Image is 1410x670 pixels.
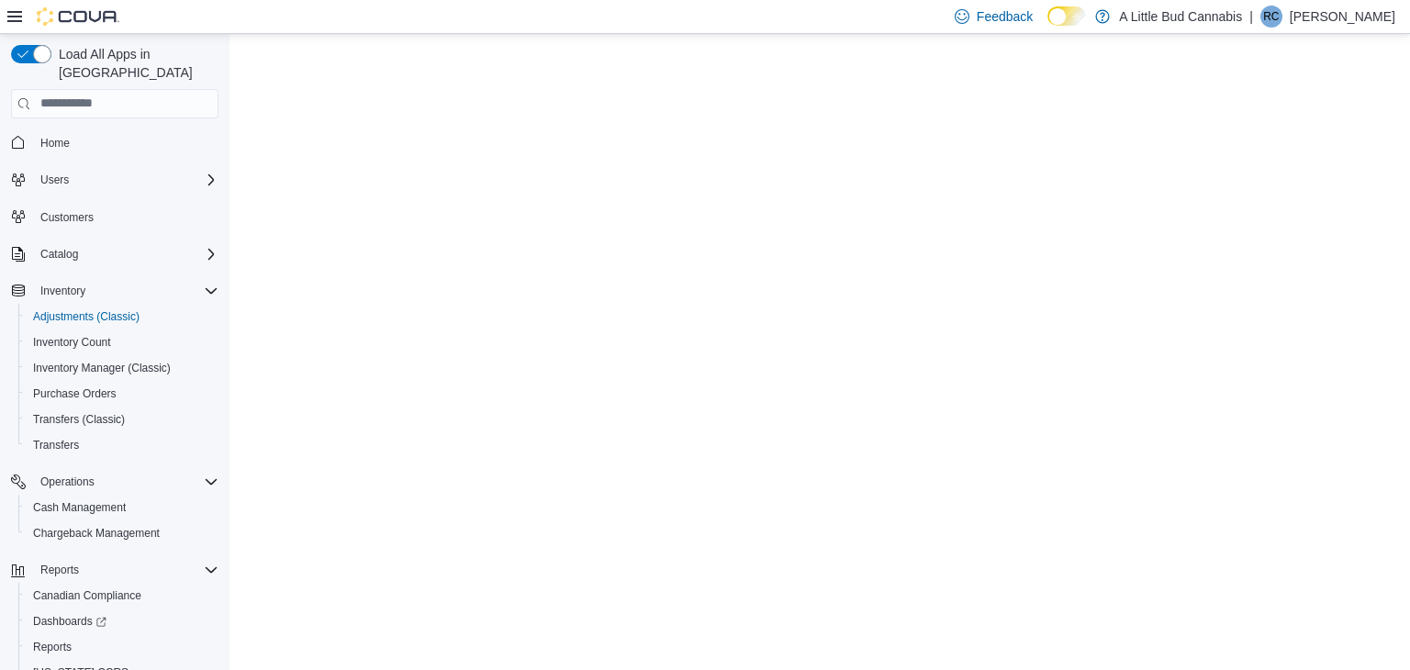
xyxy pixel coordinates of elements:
[1047,6,1086,26] input: Dark Mode
[18,329,226,355] button: Inventory Count
[4,557,226,583] button: Reports
[18,355,226,381] button: Inventory Manager (Classic)
[4,129,226,156] button: Home
[26,522,167,544] a: Chargeback Management
[40,173,69,187] span: Users
[33,206,218,229] span: Customers
[33,243,85,265] button: Catalog
[18,583,226,609] button: Canadian Compliance
[1047,26,1048,27] span: Dark Mode
[1290,6,1395,28] p: [PERSON_NAME]
[26,306,147,328] a: Adjustments (Classic)
[33,412,125,427] span: Transfers (Classic)
[33,471,218,493] span: Operations
[33,526,160,541] span: Chargeback Management
[33,132,77,154] a: Home
[26,636,218,658] span: Reports
[33,640,72,654] span: Reports
[33,614,106,629] span: Dashboards
[1260,6,1282,28] div: Rakim Chappell-Knibbs
[26,408,218,430] span: Transfers (Classic)
[33,559,86,581] button: Reports
[40,136,70,151] span: Home
[18,381,226,407] button: Purchase Orders
[33,559,218,581] span: Reports
[4,167,226,193] button: Users
[33,280,93,302] button: Inventory
[26,497,218,519] span: Cash Management
[1119,6,1242,28] p: A Little Bud Cannabis
[26,636,79,658] a: Reports
[18,609,226,634] a: Dashboards
[51,45,218,82] span: Load All Apps in [GEOGRAPHIC_DATA]
[977,7,1033,26] span: Feedback
[33,438,79,452] span: Transfers
[40,563,79,577] span: Reports
[33,169,218,191] span: Users
[26,610,114,632] a: Dashboards
[33,386,117,401] span: Purchase Orders
[37,7,119,26] img: Cova
[1263,6,1279,28] span: RC
[40,475,95,489] span: Operations
[33,500,126,515] span: Cash Management
[33,335,111,350] span: Inventory Count
[26,585,218,607] span: Canadian Compliance
[26,331,218,353] span: Inventory Count
[33,588,141,603] span: Canadian Compliance
[33,207,101,229] a: Customers
[26,585,149,607] a: Canadian Compliance
[18,304,226,329] button: Adjustments (Classic)
[33,309,140,324] span: Adjustments (Classic)
[40,210,94,225] span: Customers
[26,497,133,519] a: Cash Management
[18,634,226,660] button: Reports
[26,610,218,632] span: Dashboards
[33,471,102,493] button: Operations
[26,357,178,379] a: Inventory Manager (Classic)
[26,383,218,405] span: Purchase Orders
[33,131,218,154] span: Home
[26,434,218,456] span: Transfers
[4,241,226,267] button: Catalog
[33,361,171,375] span: Inventory Manager (Classic)
[40,284,85,298] span: Inventory
[26,434,86,456] a: Transfers
[40,247,78,262] span: Catalog
[4,278,226,304] button: Inventory
[26,357,218,379] span: Inventory Manager (Classic)
[4,469,226,495] button: Operations
[26,383,124,405] a: Purchase Orders
[33,169,76,191] button: Users
[18,495,226,520] button: Cash Management
[4,204,226,230] button: Customers
[1249,6,1253,28] p: |
[18,407,226,432] button: Transfers (Classic)
[33,280,218,302] span: Inventory
[33,243,218,265] span: Catalog
[26,331,118,353] a: Inventory Count
[26,408,132,430] a: Transfers (Classic)
[26,306,218,328] span: Adjustments (Classic)
[18,520,226,546] button: Chargeback Management
[18,432,226,458] button: Transfers
[26,522,218,544] span: Chargeback Management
